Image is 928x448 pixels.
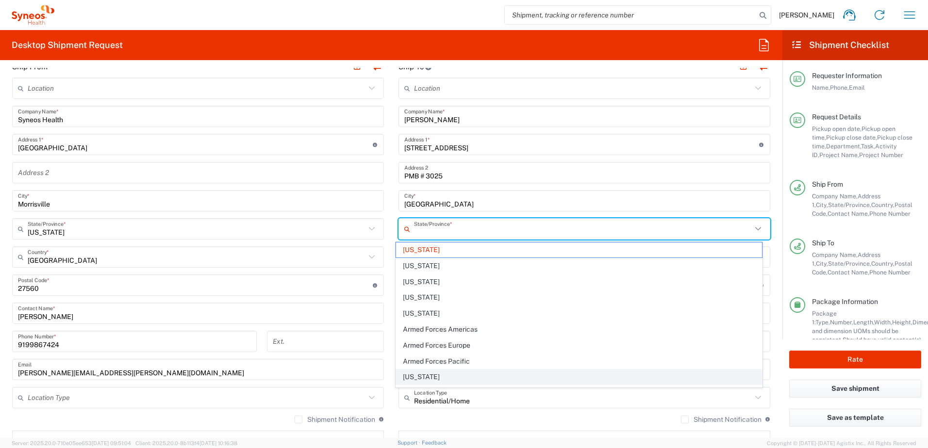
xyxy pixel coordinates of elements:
[396,258,762,273] span: [US_STATE]
[812,298,878,305] span: Package Information
[398,440,422,446] a: Support
[422,440,447,446] a: Feedback
[892,319,912,326] span: Height,
[828,210,869,217] span: Contact Name,
[816,260,828,267] span: City,
[869,269,911,276] span: Phone Number
[812,125,862,132] span: Pickup open date,
[816,201,828,208] span: City,
[869,210,911,217] span: Phone Number
[843,336,921,343] span: Should have valid content(s)
[812,192,858,200] span: Company Name,
[812,180,843,188] span: Ship From
[396,290,762,305] span: [US_STATE]
[849,84,865,91] span: Email
[828,201,871,208] span: State/Province,
[767,439,916,448] span: Copyright © [DATE]-[DATE] Agistix Inc., All Rights Reserved
[92,440,131,446] span: [DATE] 09:51:04
[12,440,131,446] span: Server: 2025.20.0-710e05ee653
[830,319,853,326] span: Number,
[396,385,762,400] span: [US_STATE]
[826,134,877,141] span: Pickup close date,
[396,242,762,257] span: [US_STATE]
[828,269,869,276] span: Contact Name,
[812,251,858,258] span: Company Name,
[396,322,762,337] span: Armed Forces Americas
[396,274,762,289] span: [US_STATE]
[826,143,861,150] span: Department,
[135,440,237,446] span: Client: 2025.20.0-8b113f4
[789,409,921,427] button: Save as template
[295,416,375,423] label: Shipment Notification
[830,84,849,91] span: Phone,
[505,6,756,24] input: Shipment, tracking or reference number
[815,319,830,326] span: Type,
[812,84,830,91] span: Name,
[853,319,874,326] span: Length,
[199,440,237,446] span: [DATE] 10:16:38
[828,260,871,267] span: State/Province,
[812,72,882,80] span: Requester Information
[396,306,762,321] span: [US_STATE]
[396,338,762,353] span: Armed Forces Europe
[791,39,889,51] h2: Shipment Checklist
[874,319,892,326] span: Width,
[819,151,859,159] span: Project Name,
[681,416,762,423] label: Shipment Notification
[871,260,895,267] span: Country,
[12,39,123,51] h2: Desktop Shipment Request
[406,437,434,447] h2: Tax Info
[812,239,834,247] span: Ship To
[812,310,837,326] span: Package 1:
[861,143,875,150] span: Task,
[812,113,861,121] span: Request Details
[789,351,921,368] button: Rate
[20,437,48,447] h2: Tax Info
[859,151,903,159] span: Project Number
[871,201,895,208] span: Country,
[789,380,921,398] button: Save shipment
[779,11,834,19] span: [PERSON_NAME]
[396,369,762,384] span: [US_STATE]
[396,354,762,369] span: Armed Forces Pacific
